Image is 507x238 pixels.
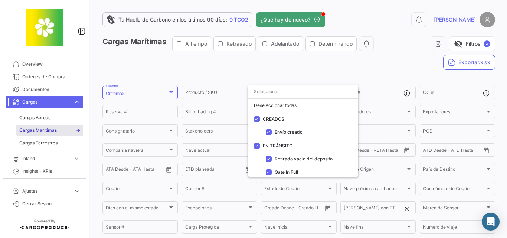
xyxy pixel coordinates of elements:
span: Gate In Full [275,169,298,175]
span: CREADOS [263,116,284,121]
span: Retirado vacío del depósito [275,156,333,162]
input: dropdown search [248,85,358,98]
div: Deseleccionar todas [248,99,358,112]
div: Abrir Intercom Messenger [482,213,500,231]
span: Envío creado [275,129,302,135]
span: EN TRÁNSITO [263,143,292,148]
